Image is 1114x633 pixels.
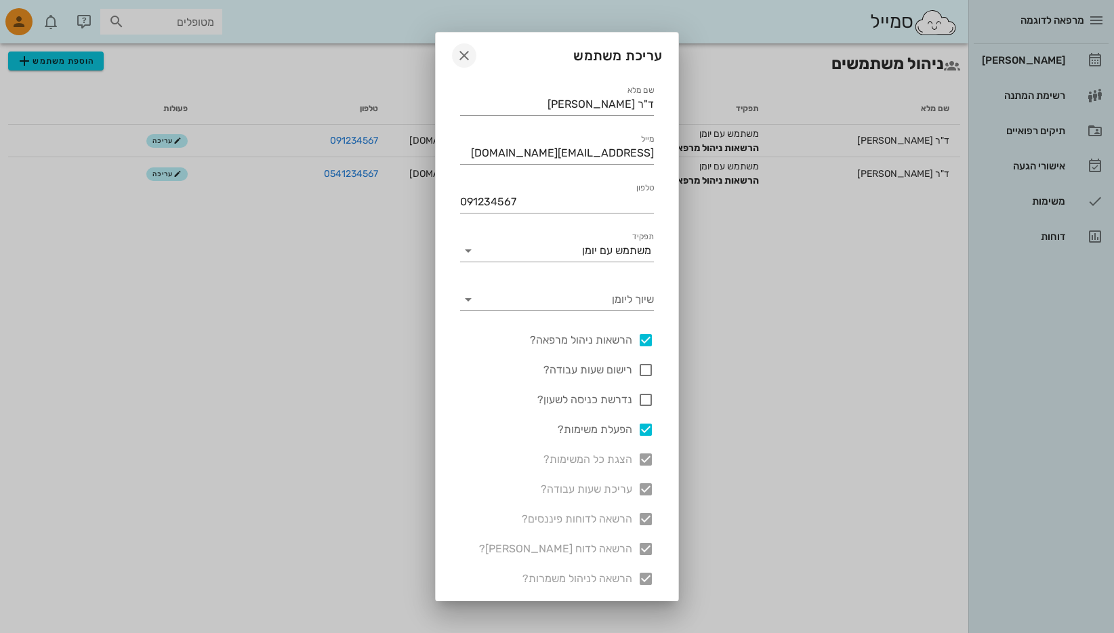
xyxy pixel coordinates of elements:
[460,240,654,262] div: תפקידמשתמש עם יומן
[460,289,654,310] div: שיוך ליומן
[460,363,632,377] label: רישום שעות עבודה?
[636,183,654,193] label: טלפון
[460,393,632,407] label: נדרשת כניסה לשעון?
[632,232,654,242] label: תפקיד
[460,333,632,347] label: הרשאות ניהול מרפאה?
[436,33,678,75] div: עריכת משתמש
[627,85,654,96] label: שם מלא
[582,245,651,257] div: משתמש עם יומן
[460,423,632,436] label: הפעלת משימות?
[641,134,655,144] label: מייל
